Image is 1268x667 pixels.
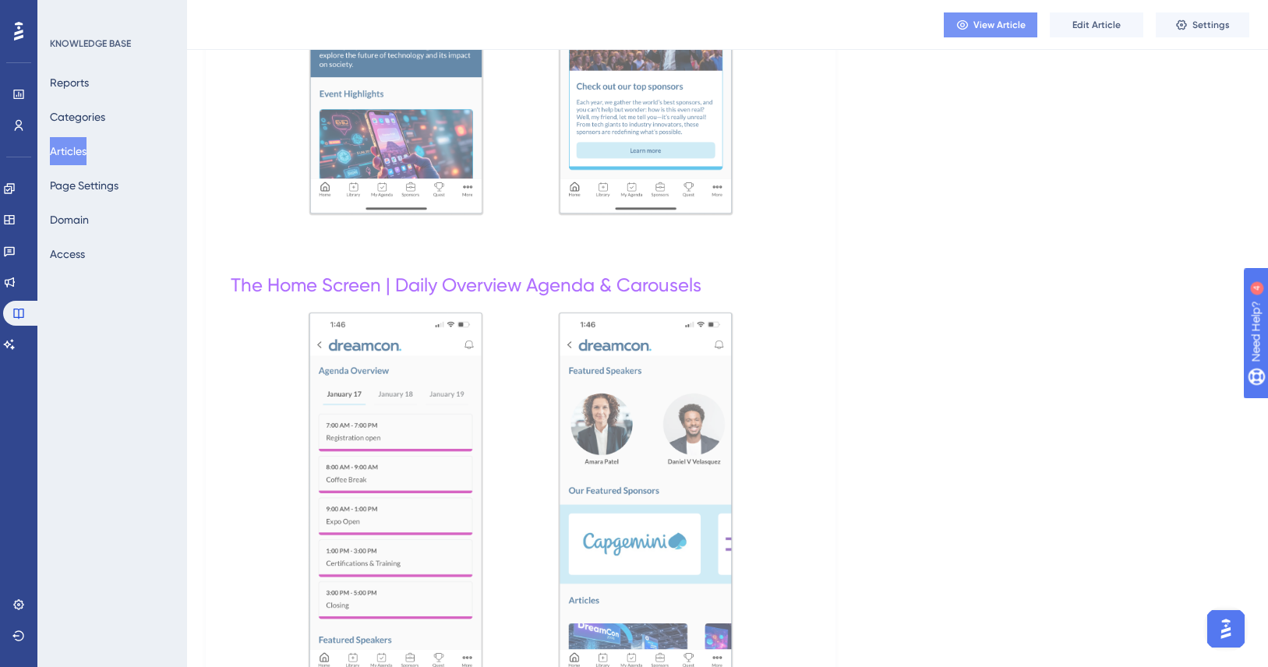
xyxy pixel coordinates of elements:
button: Reports [50,69,89,97]
button: Settings [1156,12,1249,37]
button: Categories [50,103,105,131]
button: Articles [50,137,87,165]
div: KNOWLEDGE BASE [50,37,131,50]
button: View Article [944,12,1037,37]
button: Access [50,240,85,268]
button: Domain [50,206,89,234]
span: The Home Screen | Daily Overview Agenda & Carousels [231,274,701,296]
button: Page Settings [50,171,118,199]
button: Edit Article [1050,12,1143,37]
span: Need Help? [37,4,97,23]
span: View Article [973,19,1026,31]
div: 4 [108,8,113,20]
span: Settings [1192,19,1230,31]
iframe: UserGuiding AI Assistant Launcher [1203,605,1249,652]
span: Edit Article [1072,19,1121,31]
